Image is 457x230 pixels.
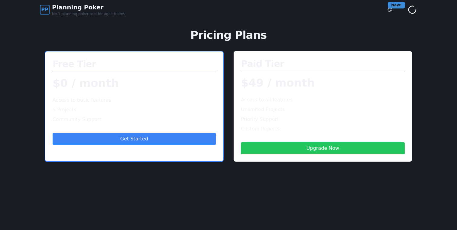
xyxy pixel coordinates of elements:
p: $49 / month [241,77,405,89]
button: New! [384,4,395,15]
button: Get Started [53,133,216,145]
p: $0 / month [53,77,216,89]
h2: Free Tier [53,59,216,72]
h2: Paid Tier [241,58,405,72]
div: New! [388,2,405,8]
li: 5 Projects [53,106,216,113]
li: Custom Reports [241,125,405,133]
span: Planning Poker [52,3,125,11]
li: Access to all features [241,96,405,103]
li: Priority Support [241,116,405,123]
li: Community Support [53,116,216,123]
h1: Pricing Plans [45,29,412,41]
a: PPPlanning PokerNo.1 planning poker tool for agile teams [40,3,125,16]
span: No.1 planning poker tool for agile teams [52,11,125,16]
span: PP [41,6,48,13]
li: Unlimited Projects [241,106,405,113]
li: Access to basic features [53,97,216,104]
button: Upgrade Now [241,142,405,154]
